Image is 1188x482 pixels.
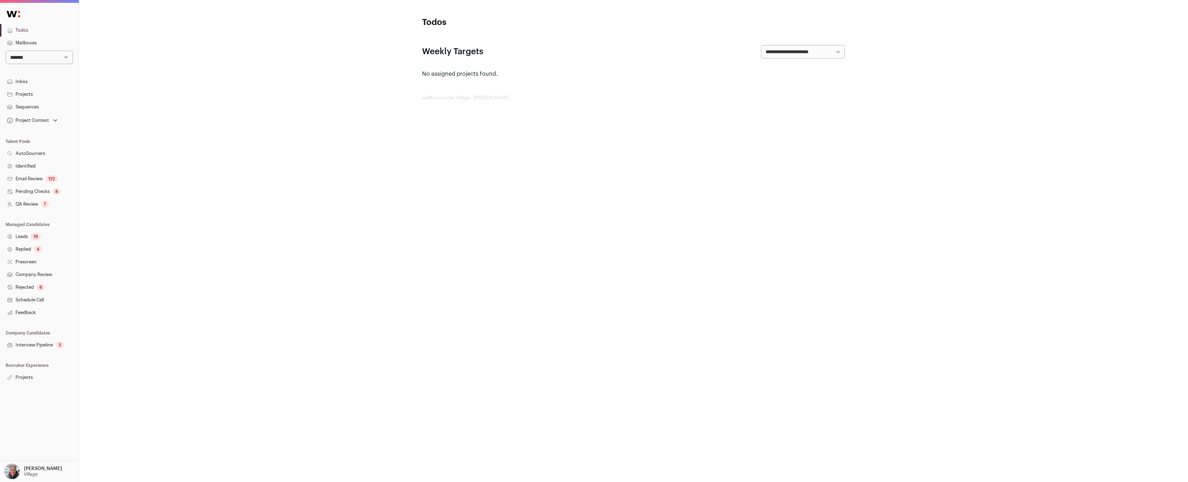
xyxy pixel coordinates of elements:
[56,342,64,349] div: 3
[422,17,563,28] h1: Todos
[422,46,483,57] h2: Weekly Targets
[24,466,62,471] p: [PERSON_NAME]
[24,471,38,477] p: Village
[6,115,59,125] button: Open dropdown
[422,70,845,78] p: No assigned projects found.
[4,464,20,479] img: 14022209-medium_jpg
[422,95,845,101] footer: wellfound:ai for Village - [PERSON_NAME]
[45,175,58,182] div: 122
[37,284,45,291] div: 6
[52,188,61,195] div: 8
[41,201,49,208] div: 7
[6,118,49,123] div: Project Context
[34,246,42,253] div: 4
[31,233,41,240] div: 19
[3,7,24,21] img: Wellfound
[3,464,63,479] button: Open dropdown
